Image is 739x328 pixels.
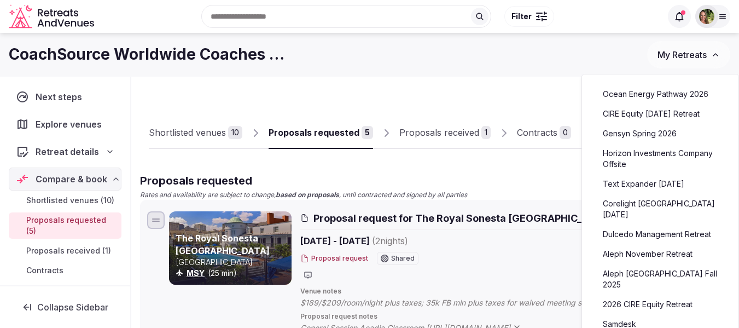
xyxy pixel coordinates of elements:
[517,126,557,139] div: Contracts
[276,191,339,199] strong: based on proposals
[9,193,121,208] a: Shortlisted venues (10)
[140,173,730,188] h2: Proposals requested
[36,172,107,186] span: Compare & book
[593,226,728,243] a: Dulcedo Management Retreat
[300,287,723,296] span: Venue notes
[140,191,730,200] p: Rates and availability are subject to change, , until contracted and signed by all parties
[593,85,728,103] a: Ocean Energy Pathway 2026
[9,243,121,258] a: Proposals received (1)
[26,215,117,237] span: Proposals requested (5)
[657,49,707,60] span: My Retreats
[26,265,63,276] span: Contracts
[176,268,289,279] div: (25 min)
[517,117,571,149] a: Contracts0
[593,245,728,263] a: Aleph November Retreat
[481,126,491,139] div: 1
[176,257,289,268] p: [GEOGRAPHIC_DATA]
[399,117,491,149] a: Proposals received1
[300,312,723,321] span: Proposal request notes
[9,4,96,29] a: Visit the homepage
[372,235,408,246] span: ( 2 night s )
[391,255,415,262] span: Shared
[699,9,714,24] img: Shay Tippie
[36,90,86,103] span: Next steps
[593,125,728,142] a: Gensyn Spring 2026
[504,6,554,27] button: Filter
[9,295,121,319] button: Collapse Sidebar
[269,117,373,149] a: Proposals requested5
[593,145,728,173] a: Horizon Investments Company Offsite
[593,175,728,193] a: Text Expander [DATE]
[9,212,121,239] a: Proposals requested (5)
[228,126,242,139] div: 10
[9,44,289,65] h1: CoachSource Worldwide Coaches Forum 2026
[593,195,728,223] a: Corelight [GEOGRAPHIC_DATA] [DATE]
[313,211,612,225] span: Proposal request for The Royal Sonesta [GEOGRAPHIC_DATA]
[26,195,114,206] span: Shortlisted venues (10)
[36,145,99,158] span: Retreat details
[269,126,359,139] div: Proposals requested
[187,268,205,279] button: MSY
[9,113,121,136] a: Explore venues
[593,265,728,294] a: Aleph [GEOGRAPHIC_DATA] Fall 2025
[36,118,106,131] span: Explore venues
[300,254,368,263] button: Proposal request
[149,126,226,139] div: Shortlisted venues
[300,297,624,308] span: $189/$209/room/night plus taxes; 35k FB min plus taxes for waived meeting space.
[26,245,111,256] span: Proposals received (1)
[176,233,270,256] a: The Royal Sonesta [GEOGRAPHIC_DATA]
[647,41,730,68] button: My Retreats
[9,85,121,108] a: Next steps
[149,117,242,149] a: Shortlisted venues10
[9,4,96,29] svg: Retreats and Venues company logo
[362,126,373,139] div: 5
[300,234,493,248] span: [DATE] - [DATE]
[511,11,532,22] span: Filter
[9,263,121,278] a: Contracts
[593,105,728,123] a: CIRE Equity [DATE] Retreat
[9,285,121,308] a: Notifications
[399,126,479,139] div: Proposals received
[560,126,571,139] div: 0
[593,296,728,313] a: 2026 CIRE Equity Retreat
[37,302,108,313] span: Collapse Sidebar
[187,268,205,278] a: MSY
